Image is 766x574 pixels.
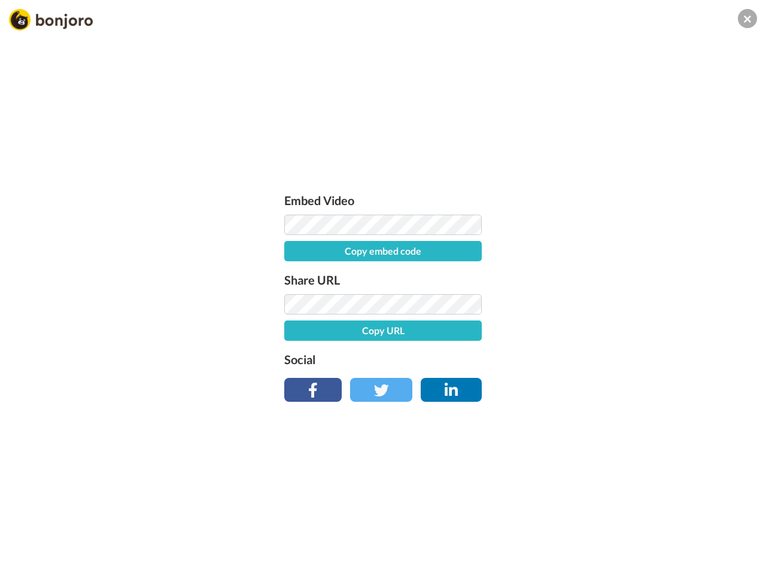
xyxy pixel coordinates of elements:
[9,9,93,30] img: Bonjoro Logo
[284,320,482,341] button: Copy URL
[284,241,482,261] button: Copy embed code
[284,350,482,369] label: Social
[284,270,482,289] label: Share URL
[284,191,482,210] label: Embed Video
